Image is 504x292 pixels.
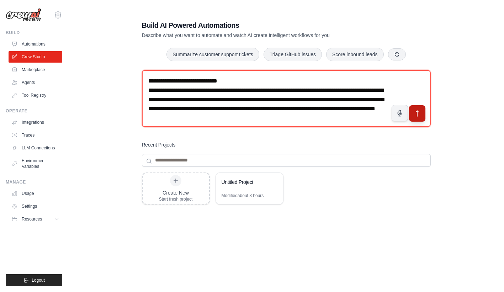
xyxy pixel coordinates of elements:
[9,142,62,154] a: LLM Connections
[9,117,62,128] a: Integrations
[9,90,62,101] a: Tool Registry
[326,48,384,61] button: Score inbound leads
[6,8,41,22] img: Logo
[222,179,270,186] div: Untitled Project
[159,189,193,196] div: Create New
[142,20,381,30] h1: Build AI Powered Automations
[9,188,62,199] a: Usage
[159,196,193,202] div: Start fresh project
[166,48,259,61] button: Summarize customer support tickets
[9,213,62,225] button: Resources
[9,77,62,88] a: Agents
[9,38,62,50] a: Automations
[6,274,62,286] button: Logout
[222,193,264,198] div: Modified about 3 hours
[6,179,62,185] div: Manage
[388,48,406,60] button: Get new suggestions
[9,201,62,212] a: Settings
[9,129,62,141] a: Traces
[468,258,504,292] iframe: Chat Widget
[264,48,322,61] button: Triage GitHub issues
[142,32,381,39] p: Describe what you want to automate and watch AI create intelligent workflows for you
[9,155,62,172] a: Environment Variables
[22,216,42,222] span: Resources
[32,277,45,283] span: Logout
[9,64,62,75] a: Marketplace
[142,141,176,148] h3: Recent Projects
[392,105,408,121] button: Click to speak your automation idea
[6,108,62,114] div: Operate
[9,51,62,63] a: Crew Studio
[6,30,62,36] div: Build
